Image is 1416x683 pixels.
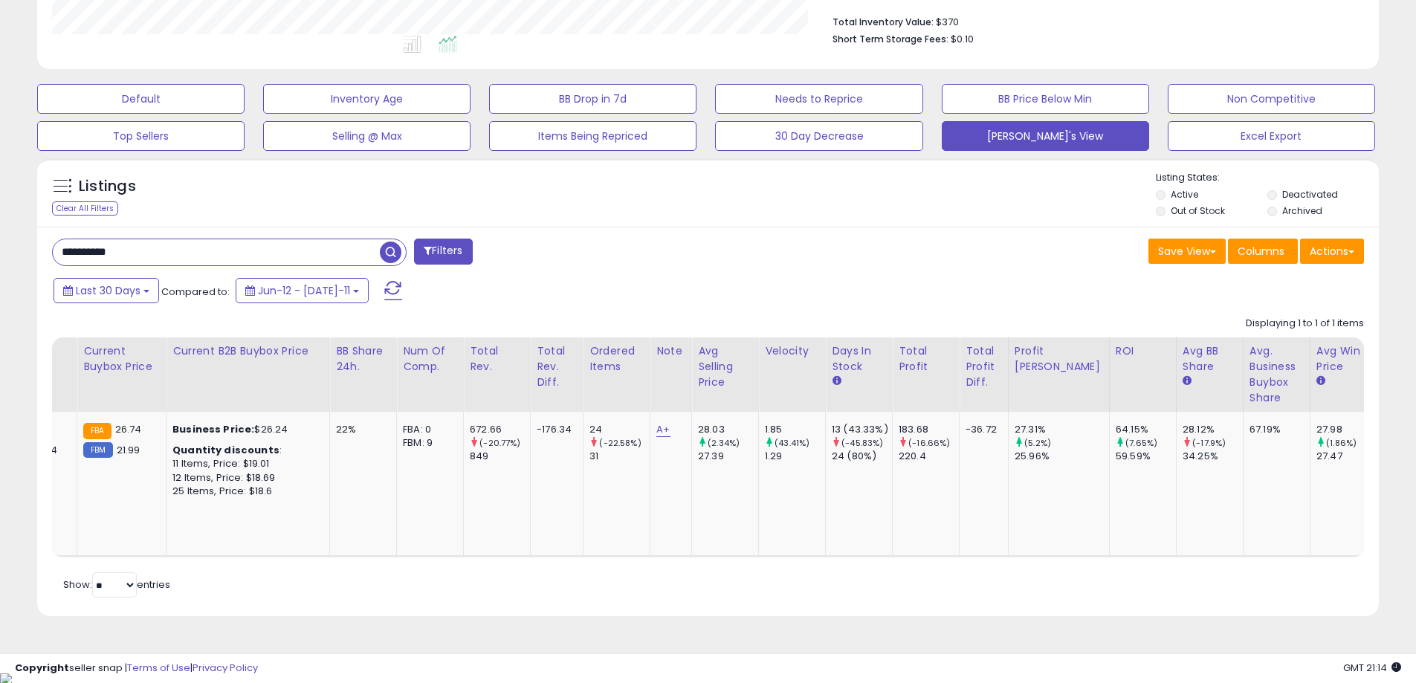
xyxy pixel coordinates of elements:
[1015,450,1109,463] div: 25.96%
[698,450,758,463] div: 27.39
[832,423,892,436] div: 13 (43.33%)
[656,422,670,437] a: A+
[715,121,922,151] button: 30 Day Decrease
[236,278,369,303] button: Jun-12 - [DATE]-11
[470,450,530,463] div: 849
[54,278,159,303] button: Last 30 Days
[193,661,258,675] a: Privacy Policy
[1171,188,1198,201] label: Active
[83,423,111,439] small: FBA
[698,423,758,436] div: 28.03
[656,343,685,359] div: Note
[1015,423,1109,436] div: 27.31%
[899,450,959,463] div: 220.4
[172,343,323,359] div: Current B2B Buybox Price
[1316,343,1371,375] div: Avg Win Price
[966,343,1002,390] div: Total Profit Diff.
[833,12,1353,30] li: $370
[1024,437,1051,449] small: (5.2%)
[263,84,471,114] button: Inventory Age
[258,283,350,298] span: Jun-12 - [DATE]-11
[1171,204,1225,217] label: Out of Stock
[172,444,318,457] div: :
[908,437,950,449] small: (-16.66%)
[833,33,948,45] b: Short Term Storage Fees:
[1015,343,1103,375] div: Profit [PERSON_NAME]
[599,437,641,449] small: (-22.58%)
[172,485,318,498] div: 25 Items, Price: $18.6
[172,443,279,457] b: Quantity discounts
[698,343,752,390] div: Avg Selling Price
[1183,423,1243,436] div: 28.12%
[899,343,953,375] div: Total Profit
[414,239,472,265] button: Filters
[470,423,530,436] div: 672.66
[1300,239,1364,264] button: Actions
[1183,375,1192,388] small: Avg BB Share.
[1249,343,1304,406] div: Avg. Business Buybox Share
[942,84,1149,114] button: BB Price Below Min
[589,423,650,436] div: 24
[1282,188,1338,201] label: Deactivated
[1316,423,1377,436] div: 27.98
[942,121,1149,151] button: [PERSON_NAME]'s View
[127,661,190,675] a: Terms of Use
[589,343,644,375] div: Ordered Items
[1192,437,1226,449] small: (-17.9%)
[403,436,452,450] div: FBM: 9
[899,423,959,436] div: 183.68
[715,84,922,114] button: Needs to Reprice
[589,450,650,463] div: 31
[37,121,245,151] button: Top Sellers
[336,343,390,375] div: BB Share 24h.
[470,343,524,375] div: Total Rev.
[1282,204,1322,217] label: Archived
[833,16,934,28] b: Total Inventory Value:
[765,450,825,463] div: 1.29
[1148,239,1226,264] button: Save View
[76,283,140,298] span: Last 30 Days
[172,471,318,485] div: 12 Items, Price: $18.69
[79,176,136,197] h5: Listings
[832,375,841,388] small: Days In Stock.
[15,661,258,676] div: seller snap | |
[1246,317,1364,331] div: Displaying 1 to 1 of 1 items
[489,121,696,151] button: Items Being Repriced
[765,343,819,359] div: Velocity
[775,437,809,449] small: (43.41%)
[172,423,318,436] div: $26.24
[951,32,974,46] span: $0.10
[1156,171,1379,185] p: Listing States:
[1249,423,1299,436] div: 67.19%
[1125,437,1157,449] small: (7.65%)
[15,661,69,675] strong: Copyright
[1316,375,1325,388] small: Avg Win Price.
[1228,239,1298,264] button: Columns
[1116,343,1170,359] div: ROI
[537,423,572,436] div: -176.34
[708,437,740,449] small: (2.34%)
[63,577,170,592] span: Show: entries
[1316,450,1377,463] div: 27.47
[1116,423,1176,436] div: 64.15%
[1238,244,1284,259] span: Columns
[1343,661,1401,675] span: 2025-08-11 21:14 GMT
[1168,121,1375,151] button: Excel Export
[537,343,577,390] div: Total Rev. Diff.
[1116,450,1176,463] div: 59.59%
[1183,450,1243,463] div: 34.25%
[83,343,160,375] div: Current Buybox Price
[1168,84,1375,114] button: Non Competitive
[37,84,245,114] button: Default
[403,343,457,375] div: Num of Comp.
[966,423,997,436] div: -36.72
[52,201,118,216] div: Clear All Filters
[336,423,385,436] div: 22%
[172,422,254,436] b: Business Price:
[83,442,112,458] small: FBM
[1326,437,1357,449] small: (1.86%)
[489,84,696,114] button: BB Drop in 7d
[172,457,318,470] div: 11 Items, Price: $19.01
[115,422,142,436] span: 26.74
[765,423,825,436] div: 1.85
